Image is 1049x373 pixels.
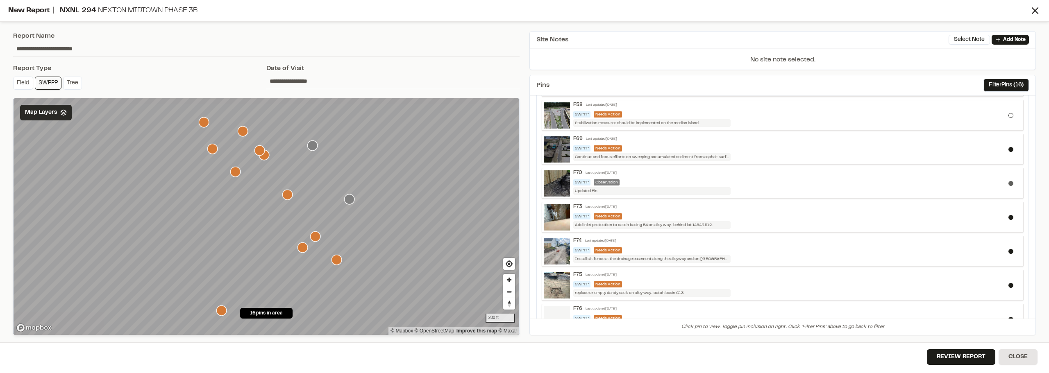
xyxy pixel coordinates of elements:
[573,119,731,127] div: Stabilization measures should be implemented on the median island.
[544,272,570,298] img: file
[573,221,731,229] div: Add inlet protection to catch basing B4 on alley way. behind lot 1464/1512.
[573,306,582,312] div: F76
[983,79,1029,92] button: FilterPins (16)
[60,7,96,14] span: NXNL 294
[594,111,622,118] div: Needs Action
[391,328,413,334] a: Mapbox
[332,255,342,265] div: Map marker
[207,144,218,154] div: Map marker
[486,314,515,323] div: 200 ft
[573,187,731,195] div: Updated Pin
[573,102,583,108] div: F58
[586,307,617,312] div: Last updated [DATE]
[586,171,617,176] div: Last updated [DATE]
[254,145,265,156] div: Map marker
[594,145,622,151] div: Needs Action
[544,102,570,129] img: file
[503,298,515,310] button: Reset bearing to north
[13,31,520,41] div: Report Name
[594,213,622,219] div: Needs Action
[594,247,622,253] div: Needs Action
[573,204,582,210] div: F73
[230,167,241,177] div: Map marker
[344,194,355,205] div: Map marker
[927,349,995,365] button: Review Report
[573,170,582,176] div: F70
[8,5,1029,16] div: New Report
[530,55,1035,70] p: No site note selected.
[573,153,731,161] div: Continue and focus efforts on sweeping accumulated sediment from asphalt surfaces throughout the ...
[238,126,248,137] div: Map marker
[573,272,582,278] div: F75
[999,349,1038,365] button: Close
[14,98,519,335] canvas: Map
[573,145,590,151] div: SWPPP
[594,281,622,287] div: Needs Action
[13,63,266,73] div: Report Type
[530,319,1035,335] div: Click pin to view. Toggle pin inclusion on right. Click "Filter Pins" above to go back to filter
[503,258,515,270] button: Find my location
[573,289,731,297] div: replace or empty dandy sack on alley way. catch basin C13.
[1013,81,1024,90] span: ( 16 )
[536,35,568,45] span: Site Notes
[307,140,318,151] div: Map marker
[949,35,990,45] button: Select Note
[297,242,308,253] div: Map marker
[544,136,570,163] img: file
[573,247,590,253] div: SWPPP
[544,170,570,197] img: file
[98,7,198,14] span: Nexton Midtown Phase 3B
[573,255,731,263] div: Install silt fence at the drainage easement along the alleyway and on [GEOGRAPHIC_DATA] to prevent
[310,231,321,242] div: Map marker
[544,238,570,264] img: file
[573,111,590,118] div: SWPPP
[1003,36,1026,43] p: Add Note
[216,305,227,316] div: Map marker
[586,205,617,210] div: Last updated [DATE]
[503,274,515,286] button: Zoom in
[573,179,590,185] div: SWPPP
[503,286,515,298] button: Zoom out
[573,136,583,142] div: F69
[266,63,520,73] div: Date of Visit
[456,328,497,334] a: Map feedback
[544,204,570,231] img: file
[573,213,590,219] div: SWPPP
[594,179,620,185] div: Observation
[415,328,454,334] a: OpenStreetMap
[536,80,549,90] span: Pins
[498,328,517,334] a: Maxar
[586,137,617,142] div: Last updated [DATE]
[585,239,616,244] div: Last updated [DATE]
[282,190,293,200] div: Map marker
[199,117,209,128] div: Map marker
[573,281,590,287] div: SWPPP
[586,103,617,108] div: Last updated [DATE]
[594,315,622,321] div: Needs Action
[573,238,582,244] div: F74
[586,273,617,278] div: Last updated [DATE]
[573,315,590,321] div: SWPPP
[544,306,570,332] img: file
[250,310,283,317] span: 16 pins in area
